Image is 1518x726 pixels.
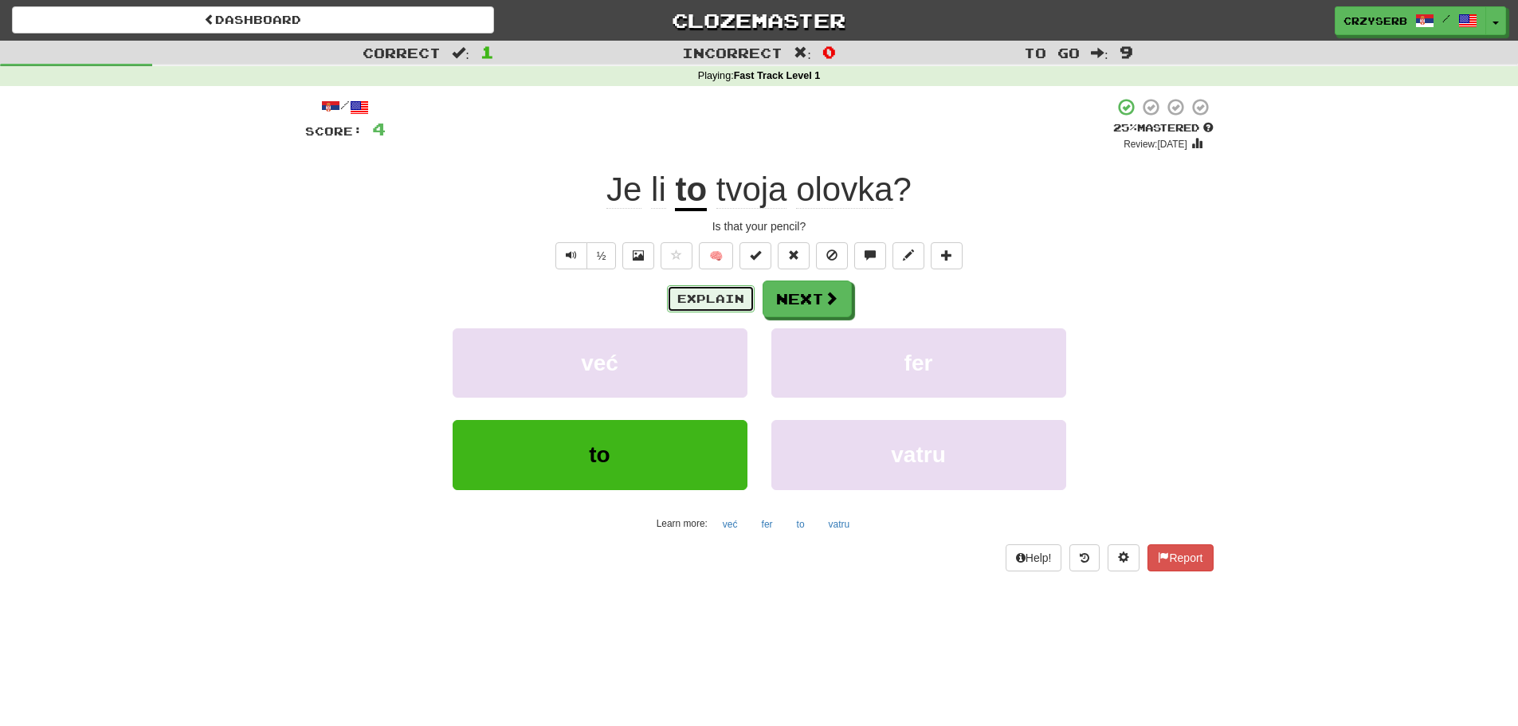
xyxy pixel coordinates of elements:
[305,218,1214,234] div: Is that your pencil?
[481,42,494,61] span: 1
[305,124,363,138] span: Score:
[589,442,610,467] span: to
[716,171,787,209] span: tvoja
[1091,46,1108,60] span: :
[892,242,924,269] button: Edit sentence (alt+d)
[1113,121,1137,134] span: 25 %
[699,242,733,269] button: 🧠
[552,242,617,269] div: Text-to-speech controls
[771,328,1066,398] button: fer
[753,512,782,536] button: fer
[714,512,747,536] button: već
[796,171,892,209] span: olovka
[555,242,587,269] button: Play sentence audio (ctl+space)
[1069,544,1100,571] button: Round history (alt+y)
[891,442,945,467] span: vatru
[606,171,641,209] span: Je
[518,6,1000,34] a: Clozemaster
[931,242,963,269] button: Add to collection (alt+a)
[794,46,811,60] span: :
[822,42,836,61] span: 0
[854,242,886,269] button: Discuss sentence (alt+u)
[651,171,666,209] span: li
[1120,42,1133,61] span: 9
[1024,45,1080,61] span: To go
[12,6,494,33] a: Dashboard
[453,328,747,398] button: već
[363,45,441,61] span: Correct
[778,242,810,269] button: Reset to 0% Mastered (alt+r)
[453,420,747,489] button: to
[622,242,654,269] button: Show image (alt+x)
[1343,14,1407,28] span: crzyserb
[1113,121,1214,135] div: Mastered
[1147,544,1213,571] button: Report
[581,351,618,375] span: već
[734,70,821,81] strong: Fast Track Level 1
[657,518,708,529] small: Learn more:
[682,45,783,61] span: Incorrect
[707,171,912,209] span: ?
[1335,6,1486,35] a: crzyserb /
[305,97,386,117] div: /
[904,351,933,375] span: fer
[739,242,771,269] button: Set this sentence to 100% Mastered (alt+m)
[675,171,707,211] u: to
[452,46,469,60] span: :
[820,512,859,536] button: vatru
[816,242,848,269] button: Ignore sentence (alt+i)
[1006,544,1062,571] button: Help!
[1124,139,1187,150] small: Review: [DATE]
[661,242,692,269] button: Favorite sentence (alt+f)
[667,285,755,312] button: Explain
[771,420,1066,489] button: vatru
[586,242,617,269] button: ½
[763,281,852,317] button: Next
[1442,13,1450,24] span: /
[788,512,814,536] button: to
[372,119,386,139] span: 4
